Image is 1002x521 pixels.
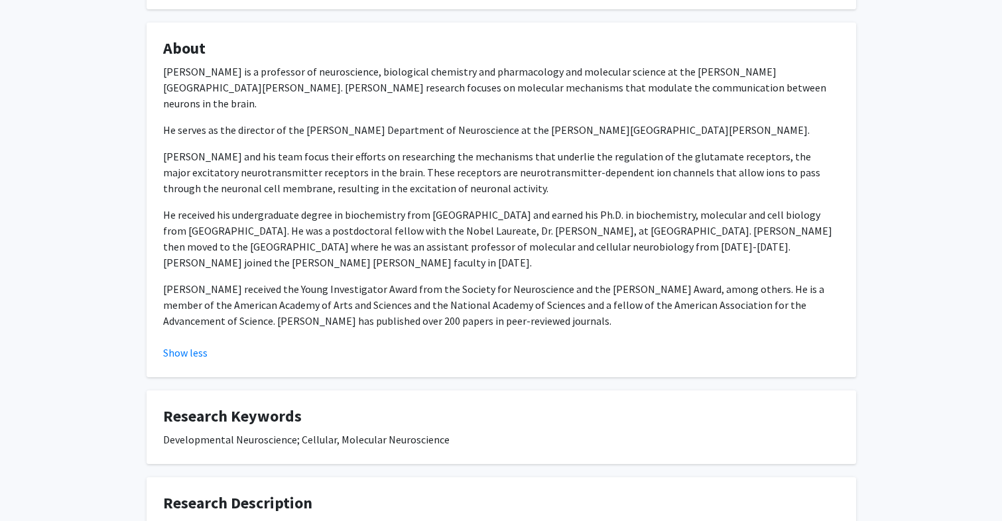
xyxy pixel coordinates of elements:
p: [PERSON_NAME] and his team focus their efforts on researching the mechanisms that underlie the re... [163,148,840,196]
iframe: Chat [10,461,56,511]
h4: About [163,39,840,58]
p: He received his undergraduate degree in biochemistry from [GEOGRAPHIC_DATA] and earned his Ph.D. ... [163,207,840,270]
p: [PERSON_NAME] is a professor of neuroscience, biological chemistry and pharmacology and molecular... [163,64,840,111]
h4: Research Description [163,494,840,513]
p: He serves as the director of the [PERSON_NAME] Department of Neuroscience at the [PERSON_NAME][GE... [163,122,840,138]
div: Developmental Neuroscience; Cellular, Molecular Neuroscience [163,432,840,447]
button: Show less [163,345,208,361]
h4: Research Keywords [163,407,840,426]
p: [PERSON_NAME] received the Young Investigator Award from the Society for Neuroscience and the [PE... [163,281,840,329]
